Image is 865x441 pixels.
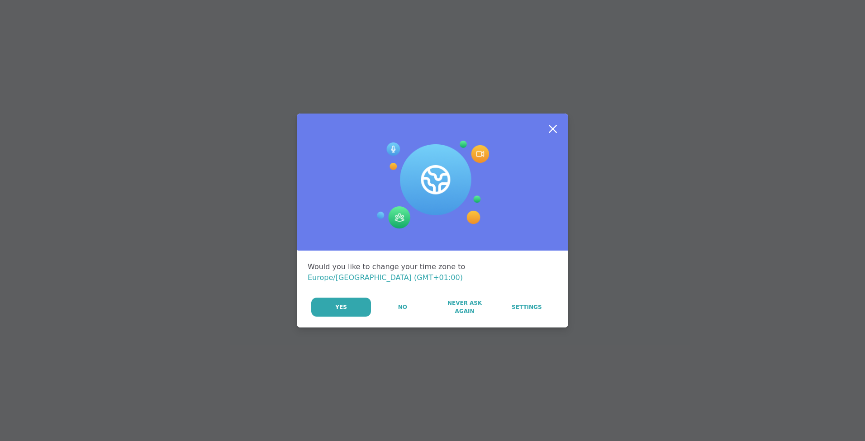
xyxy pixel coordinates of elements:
[335,303,347,311] span: Yes
[376,141,489,229] img: Session Experience
[308,273,463,282] span: Europe/[GEOGRAPHIC_DATA] (GMT+01:00)
[512,303,542,311] span: Settings
[496,298,557,317] a: Settings
[398,303,407,311] span: No
[308,261,557,283] div: Would you like to change your time zone to
[372,298,433,317] button: No
[434,298,495,317] button: Never Ask Again
[311,298,371,317] button: Yes
[438,299,490,315] span: Never Ask Again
